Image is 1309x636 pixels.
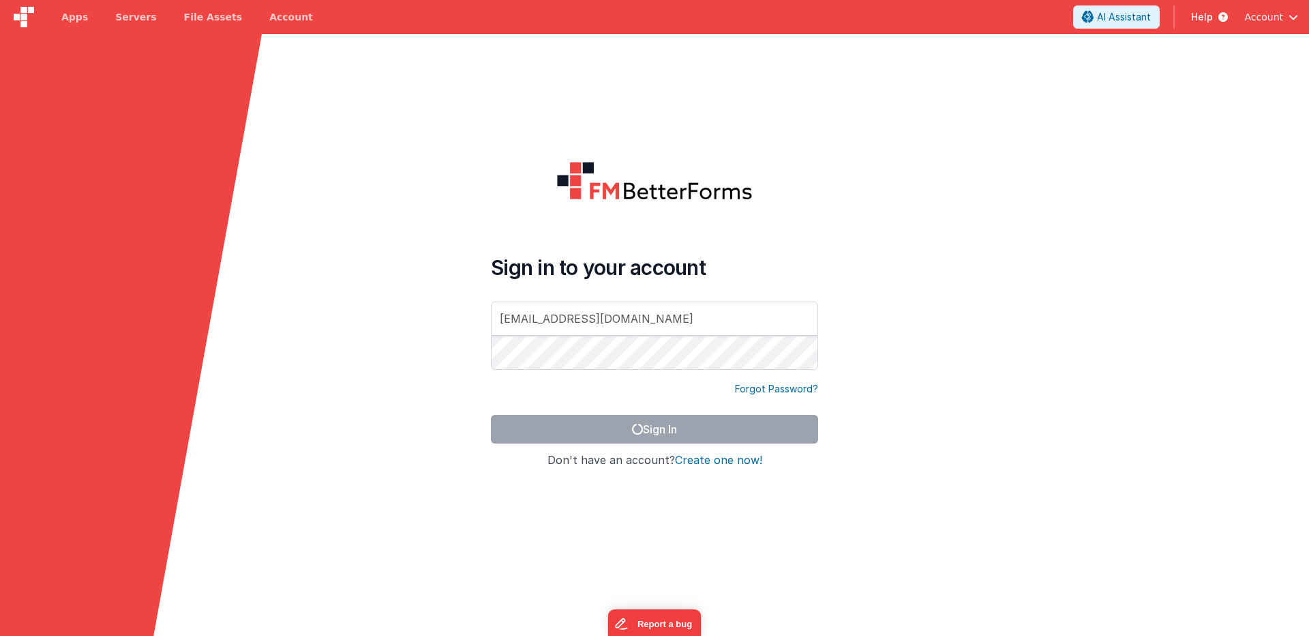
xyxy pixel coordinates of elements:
[1191,10,1213,24] span: Help
[491,454,818,467] h4: Don't have an account?
[115,10,156,24] span: Servers
[675,454,762,467] button: Create one now!
[61,10,88,24] span: Apps
[491,255,818,280] h4: Sign in to your account
[735,382,818,396] a: Forgot Password?
[184,10,243,24] span: File Assets
[491,415,818,444] button: Sign In
[1244,10,1283,24] span: Account
[1097,10,1151,24] span: AI Assistant
[1073,5,1160,29] button: AI Assistant
[491,302,818,336] input: Email Address
[1244,10,1298,24] button: Account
